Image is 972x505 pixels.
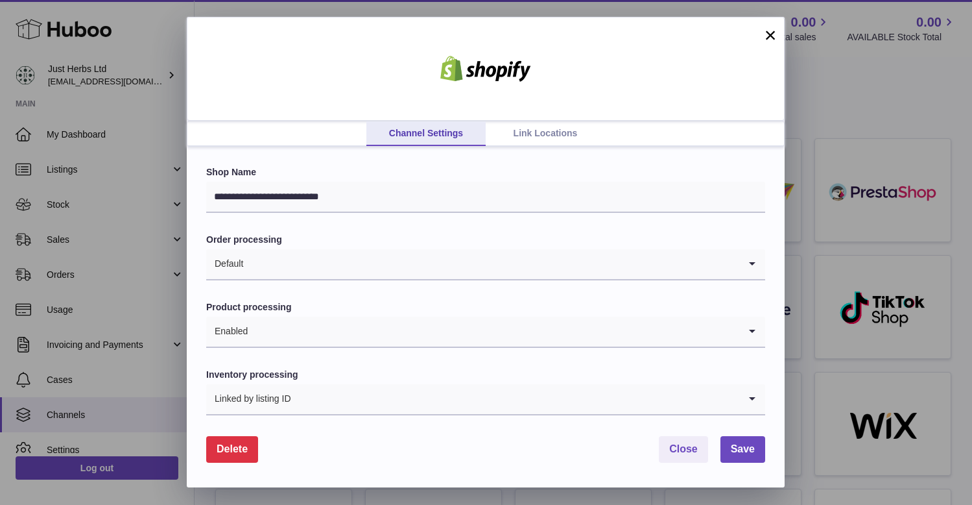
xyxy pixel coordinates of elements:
span: Delete [217,443,248,454]
input: Search for option [292,384,739,414]
div: Search for option [206,317,765,348]
input: Search for option [244,249,739,279]
span: Enabled [206,317,248,347]
button: Save [720,436,765,463]
label: Shop Name [206,166,765,179]
a: Link Locations [486,121,605,146]
div: Search for option [206,249,765,280]
button: Close [659,436,708,463]
label: Product processing [206,301,765,314]
label: Inventory processing [206,369,765,381]
input: Search for option [248,317,739,347]
img: shopify [431,56,541,82]
a: Channel Settings [366,121,486,146]
div: Search for option [206,384,765,415]
label: Order processing [206,234,765,246]
span: Default [206,249,244,279]
span: Linked by listing ID [206,384,292,414]
button: × [763,27,778,43]
button: Delete [206,436,258,463]
span: Close [669,443,698,454]
span: Save [731,443,755,454]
